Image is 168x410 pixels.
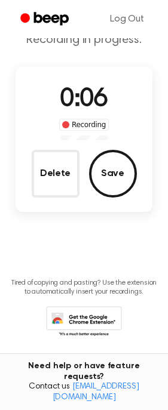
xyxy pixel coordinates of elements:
[10,33,158,48] p: Recording in progress.
[59,119,109,131] div: Recording
[32,150,80,198] button: Delete Audio Record
[7,382,161,403] span: Contact us
[53,383,139,402] a: [EMAIL_ADDRESS][DOMAIN_NAME]
[98,5,156,33] a: Log Out
[12,8,80,31] a: Beep
[89,150,137,198] button: Save Audio Record
[10,279,158,297] p: Tired of copying and pasting? Use the extension to automatically insert your recordings.
[60,87,108,112] span: 0:06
